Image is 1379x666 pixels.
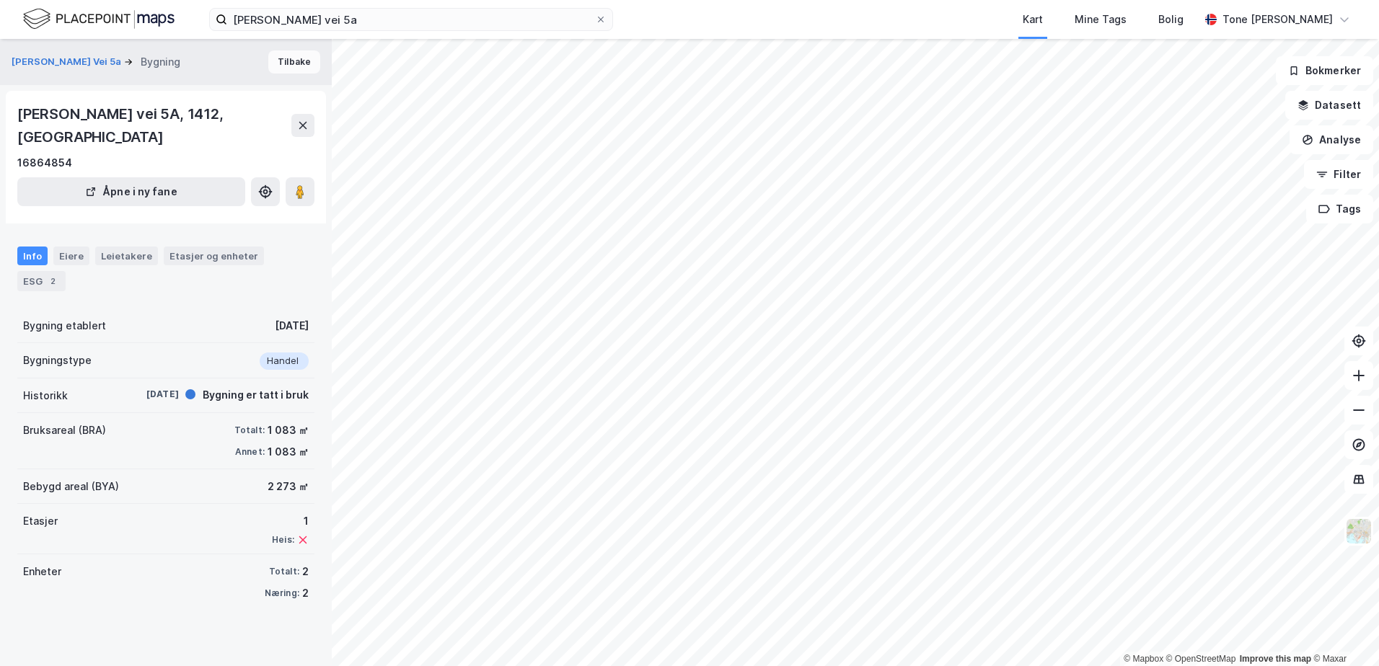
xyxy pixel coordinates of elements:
[23,387,68,404] div: Historikk
[265,587,299,599] div: Næring:
[1124,654,1163,664] a: Mapbox
[275,317,309,334] div: [DATE]
[53,247,89,265] div: Eiere
[23,478,119,495] div: Bebygd areal (BYA)
[234,425,265,436] div: Totalt:
[272,534,294,546] div: Heis:
[1222,11,1333,28] div: Tone [PERSON_NAME]
[268,422,309,439] div: 1 083 ㎡
[17,177,245,206] button: Åpne i ny fane
[1306,195,1373,223] button: Tags
[302,585,309,602] div: 2
[1023,11,1043,28] div: Kart
[268,478,309,495] div: 2 273 ㎡
[23,563,61,580] div: Enheter
[1276,56,1373,85] button: Bokmerker
[169,249,258,262] div: Etasjer og enheter
[302,563,309,580] div: 2
[235,446,265,458] div: Annet:
[268,443,309,461] div: 1 083 ㎡
[23,512,58,530] div: Etasjer
[17,247,48,265] div: Info
[1345,518,1373,545] img: Z
[272,512,309,530] div: 1
[268,50,320,74] button: Tilbake
[1240,654,1311,664] a: Improve this map
[95,247,158,265] div: Leietakere
[1166,654,1236,664] a: OpenStreetMap
[1290,125,1373,154] button: Analyse
[17,102,291,148] div: [PERSON_NAME] vei 5A, 1412, [GEOGRAPHIC_DATA]
[45,274,60,288] div: 2
[1158,11,1184,28] div: Bolig
[121,388,179,401] div: [DATE]
[141,53,180,71] div: Bygning
[1285,91,1373,120] button: Datasett
[1304,160,1373,189] button: Filter
[227,9,595,30] input: Søk på adresse, matrikkel, gårdeiere, leietakere eller personer
[1307,597,1379,666] iframe: Chat Widget
[1075,11,1127,28] div: Mine Tags
[203,386,309,404] div: Bygning er tatt i bruk
[23,422,106,439] div: Bruksareal (BRA)
[23,352,92,369] div: Bygningstype
[269,566,299,577] div: Totalt:
[12,55,124,69] button: [PERSON_NAME] Vei 5a
[17,154,72,172] div: 16864854
[17,271,66,291] div: ESG
[23,317,106,334] div: Bygning etablert
[23,6,175,32] img: logo.f888ab2527a4732fd821a326f86c7f29.svg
